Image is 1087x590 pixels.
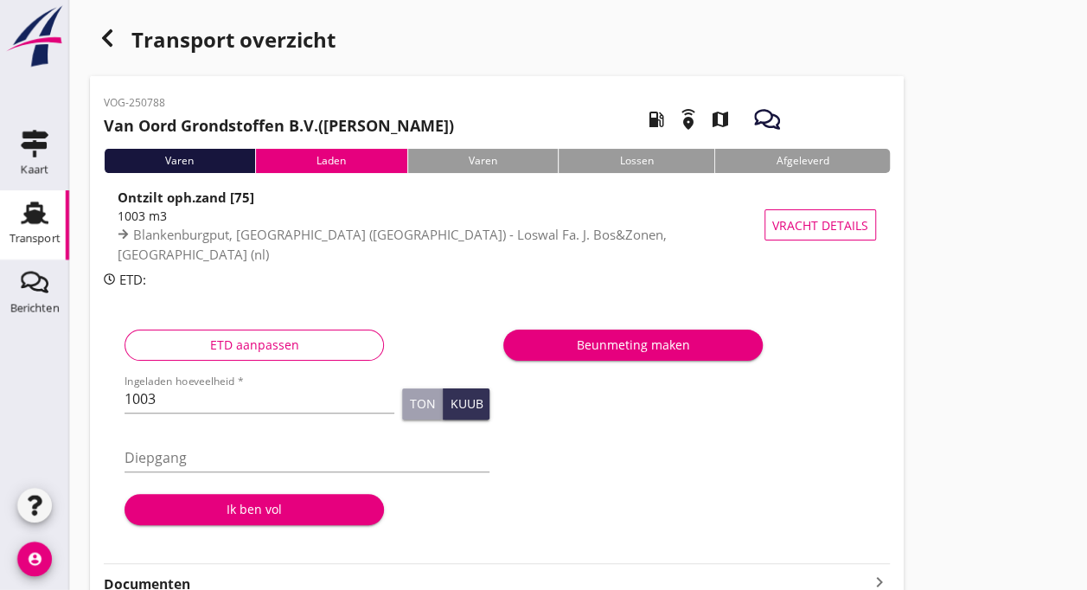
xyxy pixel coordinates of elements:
button: Ik ben vol [125,494,384,525]
div: Varen [407,149,559,173]
input: Ingeladen hoeveelheid * [125,385,394,413]
strong: Ontzilt oph.zand [75] [118,189,254,206]
div: Afgeleverd [714,149,890,173]
div: Ton [409,398,435,410]
i: map [695,95,744,144]
div: Ik ben vol [138,500,370,518]
i: account_circle [17,542,52,576]
button: Kuub [443,388,489,420]
i: local_gas_station [632,95,681,144]
strong: Van Oord Grondstoffen B.V. [104,115,318,136]
div: ETD aanpassen [139,336,369,354]
button: Ton [402,388,443,420]
div: Laden [255,149,407,173]
div: Berichten [10,302,60,313]
div: Transport [10,233,61,244]
button: ETD aanpassen [125,330,384,361]
span: Blankenburgput, [GEOGRAPHIC_DATA] ([GEOGRAPHIC_DATA]) - Loswal Fa. J. Bos&Zonen, [GEOGRAPHIC_DATA... [118,226,667,263]
i: emergency_share [664,95,713,144]
div: Kuub [450,398,483,410]
button: Beunmeting maken [503,330,763,361]
div: Varen [104,149,255,173]
div: 1003 m3 [118,207,772,225]
img: logo-small.a267ee39.svg [3,4,66,68]
span: Vracht details [772,216,868,234]
button: Vracht details [764,209,876,240]
a: Ontzilt oph.zand [75]1003 m3Blankenburgput, [GEOGRAPHIC_DATA] ([GEOGRAPHIC_DATA]) - Loswal Fa. J.... [104,187,890,263]
div: Lossen [558,149,714,173]
input: Diepgang [125,444,489,471]
div: Transport overzicht [90,21,904,62]
div: Kaart [21,164,48,175]
h2: ([PERSON_NAME]) [104,114,454,138]
div: Beunmeting maken [517,336,749,354]
p: VOG-250788 [104,95,454,111]
span: ETD: [119,271,146,288]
